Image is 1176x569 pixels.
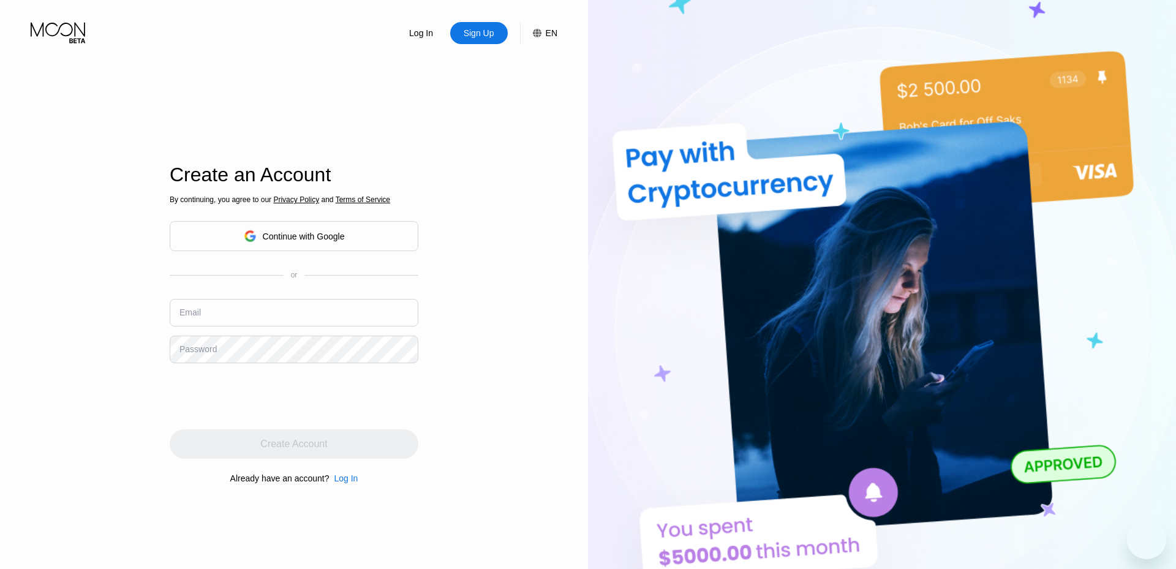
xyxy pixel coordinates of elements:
[230,473,330,483] div: Already have an account?
[263,232,345,241] div: Continue with Google
[336,195,390,204] span: Terms of Service
[334,473,358,483] div: Log In
[170,164,418,186] div: Create an Account
[273,195,319,204] span: Privacy Policy
[408,27,434,39] div: Log In
[393,22,450,44] div: Log In
[170,195,418,204] div: By continuing, you agree to our
[179,344,217,354] div: Password
[1127,520,1166,559] iframe: Button to launch messaging window
[462,27,496,39] div: Sign Up
[170,372,356,420] iframe: reCAPTCHA
[170,221,418,251] div: Continue with Google
[329,473,358,483] div: Log In
[450,22,508,44] div: Sign Up
[291,271,298,279] div: or
[179,307,201,317] div: Email
[546,28,557,38] div: EN
[520,22,557,44] div: EN
[319,195,336,204] span: and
